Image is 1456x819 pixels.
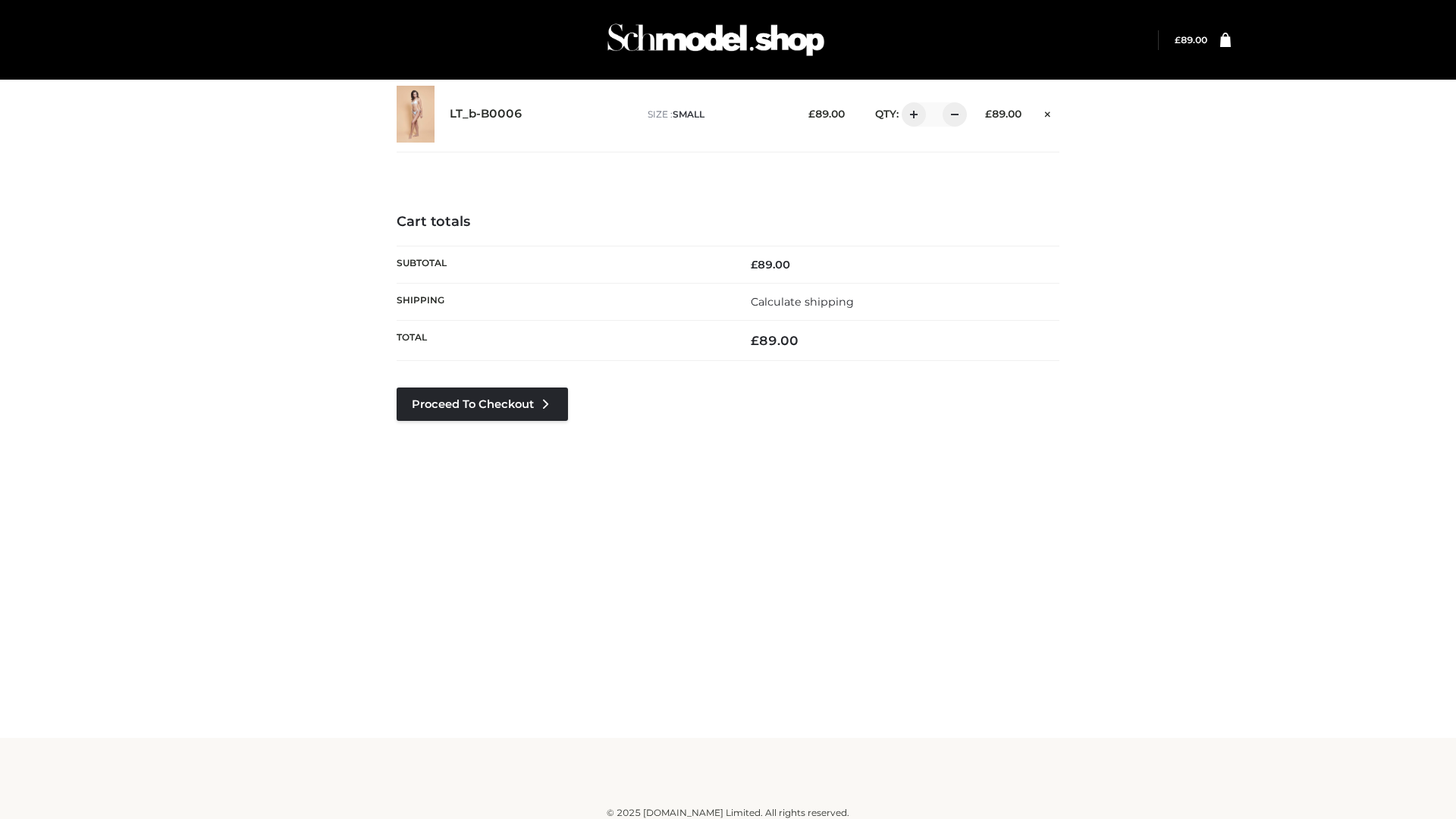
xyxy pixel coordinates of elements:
a: Remove this item [1037,102,1059,122]
th: Total [397,321,728,361]
a: Proceed to Checkout [397,388,568,421]
span: £ [1175,34,1181,45]
div: QTY: [860,102,962,127]
bdi: 89.00 [751,258,790,271]
a: LT_b-B0006 [450,107,522,121]
th: Shipping [397,283,728,320]
span: £ [808,108,815,120]
span: £ [751,333,759,348]
bdi: 89.00 [808,108,845,120]
img: LT_b-B0006 - SMALL [397,86,435,143]
p: size : [648,108,785,121]
h4: Cart totals [397,214,1059,231]
img: Schmodel Admin 964 [602,10,830,70]
span: SMALL [673,108,704,120]
bdi: 89.00 [1175,34,1207,45]
a: £89.00 [1175,34,1207,45]
bdi: 89.00 [985,108,1021,120]
span: £ [751,258,758,271]
th: Subtotal [397,246,728,283]
bdi: 89.00 [751,333,799,348]
a: Calculate shipping [751,295,854,309]
span: £ [985,108,992,120]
